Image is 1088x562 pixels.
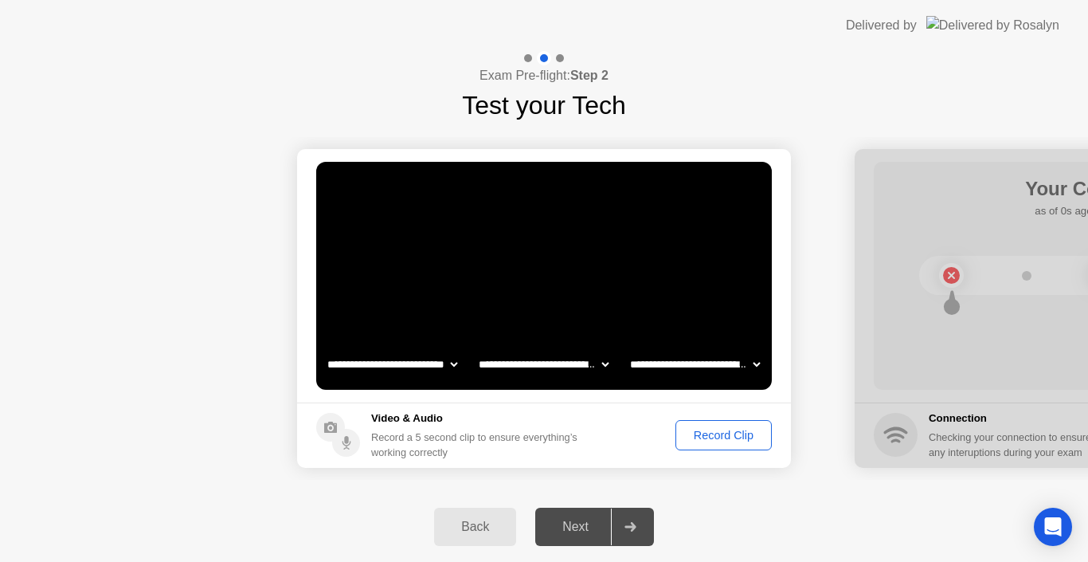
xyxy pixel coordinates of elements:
[371,430,584,460] div: Record a 5 second clip to ensure everything’s working correctly
[570,69,609,82] b: Step 2
[1034,508,1072,546] div: Open Intercom Messenger
[535,508,654,546] button: Next
[479,66,609,85] h4: Exam Pre-flight:
[926,16,1059,34] img: Delivered by Rosalyn
[434,508,516,546] button: Back
[476,348,612,380] select: Available speakers
[675,420,772,450] button: Record Clip
[371,411,584,426] h5: Video & Audio
[681,429,766,442] div: Record Clip
[540,520,611,534] div: Next
[324,348,460,380] select: Available cameras
[462,86,626,124] h1: Test your Tech
[846,16,917,35] div: Delivered by
[439,520,511,534] div: Back
[627,348,763,380] select: Available microphones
